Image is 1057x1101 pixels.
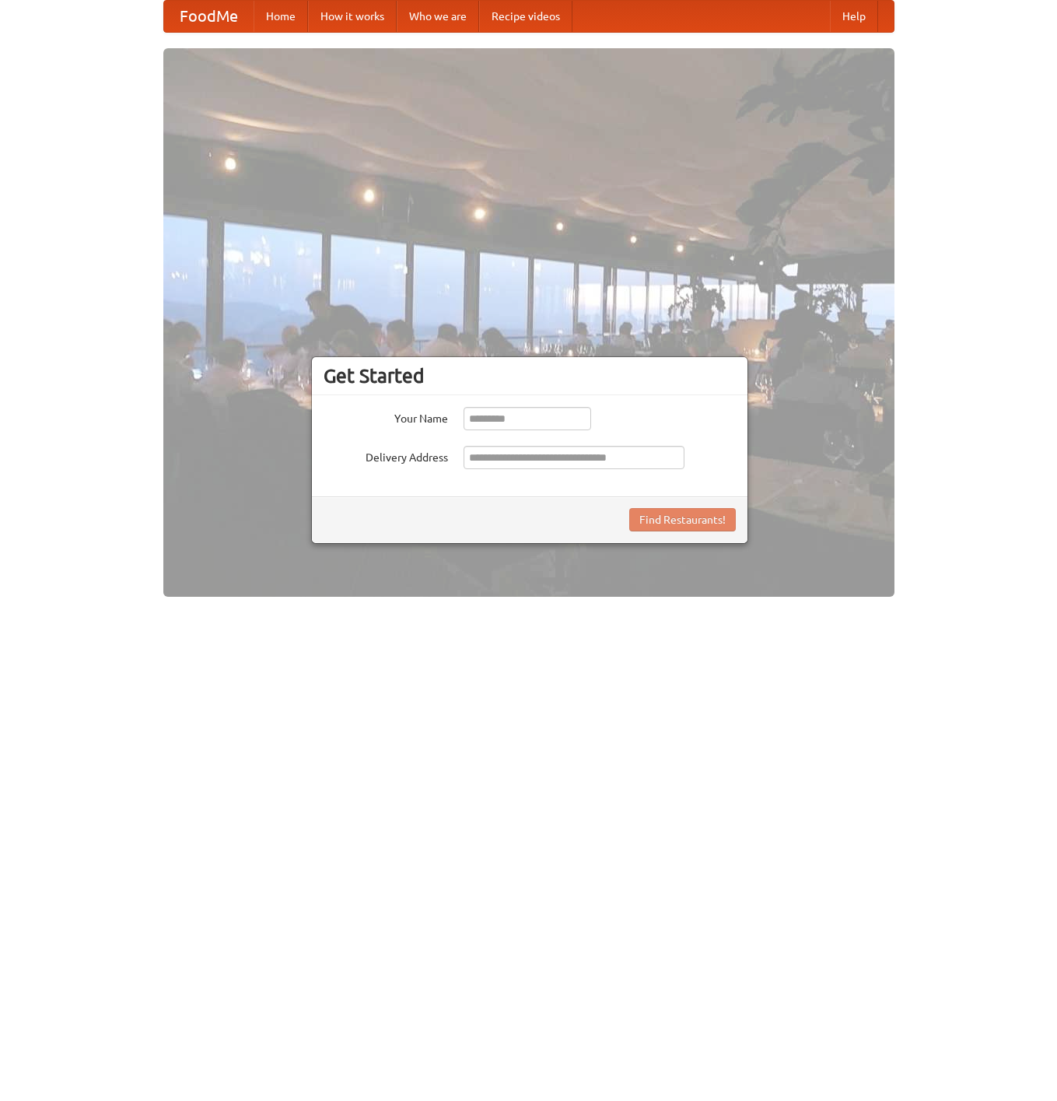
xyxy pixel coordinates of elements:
[308,1,397,32] a: How it works
[164,1,254,32] a: FoodMe
[324,407,448,426] label: Your Name
[629,508,736,531] button: Find Restaurants!
[479,1,572,32] a: Recipe videos
[397,1,479,32] a: Who we are
[830,1,878,32] a: Help
[254,1,308,32] a: Home
[324,446,448,465] label: Delivery Address
[324,364,736,387] h3: Get Started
